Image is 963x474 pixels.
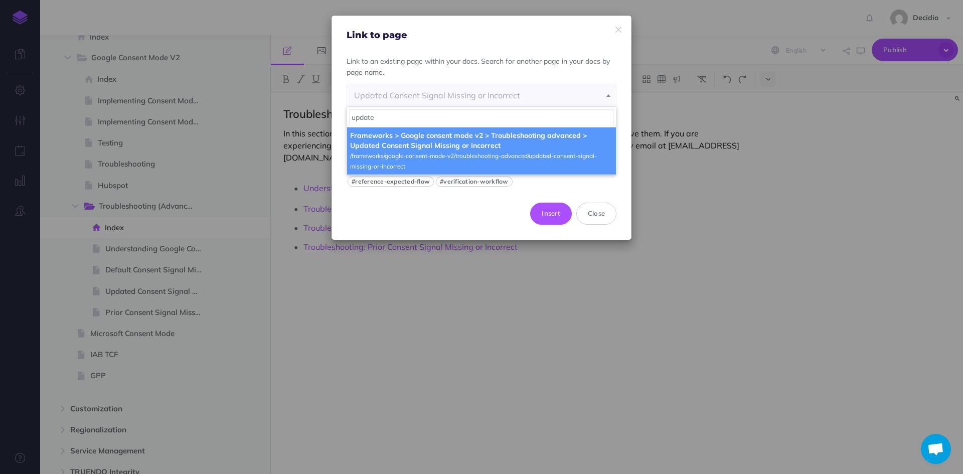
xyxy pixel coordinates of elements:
[348,177,434,187] button: #reference-expected-flow
[347,56,616,78] p: Link to an existing page within your docs. Search for another page in your docs by page name.
[436,177,513,187] button: #verification-workflow
[354,84,609,106] div: Updated Consent Signal Missing or Incorrect
[350,131,587,150] strong: Frameworks > Google consent mode v2 > Troubleshooting advanced > Updated Consent Signal Missing o...
[576,203,616,225] button: Close
[347,84,616,107] span: Frameworks > Google consent mode v2 > Troubleshooting advanced > Updated Consent Signal Missing o...
[530,203,572,225] button: Insert
[347,31,616,41] h4: Link to page
[350,152,597,170] small: /frameworks/google-consent-mode-v2/troubleshooting-advanced/updated-consent-signal-missing-or-inc...
[921,434,951,464] a: Open chat
[347,84,616,106] span: Frameworks > Google consent mode v2 > Troubleshooting advanced > Updated Consent Signal Missing o...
